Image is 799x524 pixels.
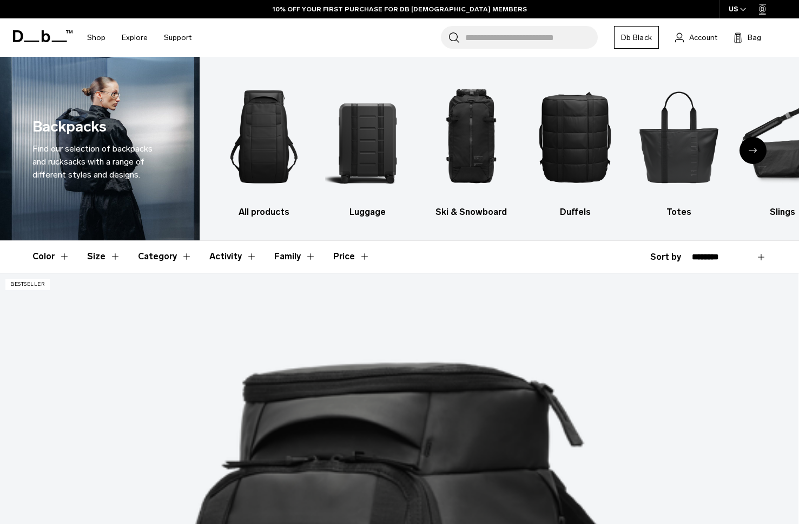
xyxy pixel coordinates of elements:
[274,241,316,272] button: Toggle Filter
[333,241,370,272] button: Toggle Price
[273,4,527,14] a: 10% OFF YOUR FIRST PURCHASE FOR DB [DEMOGRAPHIC_DATA] MEMBERS
[429,73,514,219] li: 3 / 10
[429,73,514,219] a: Db Ski & Snowboard
[429,206,514,219] h3: Ski & Snowboard
[689,32,717,43] span: Account
[221,206,306,219] h3: All products
[138,241,192,272] button: Toggle Filter
[164,18,192,57] a: Support
[209,241,257,272] button: Toggle Filter
[5,279,50,290] p: Bestseller
[637,73,722,200] img: Db
[122,18,148,57] a: Explore
[533,73,618,219] a: Db Duffels
[533,73,618,219] li: 4 / 10
[637,73,722,219] li: 5 / 10
[79,18,200,57] nav: Main Navigation
[429,73,514,200] img: Db
[221,73,306,219] li: 1 / 10
[533,73,618,200] img: Db
[221,73,306,219] a: Db All products
[734,31,761,44] button: Bag
[325,206,410,219] h3: Luggage
[87,18,105,57] a: Shop
[637,73,722,219] a: Db Totes
[32,116,107,138] h1: Backpacks
[739,137,767,164] div: Next slide
[325,73,410,219] a: Db Luggage
[637,206,722,219] h3: Totes
[675,31,717,44] a: Account
[614,26,659,49] a: Db Black
[32,143,153,180] span: Find our selection of backpacks and rucksacks with a range of different styles and designs.
[325,73,410,200] img: Db
[87,241,121,272] button: Toggle Filter
[221,73,306,200] img: Db
[533,206,618,219] h3: Duffels
[32,241,70,272] button: Toggle Filter
[325,73,410,219] li: 2 / 10
[748,32,761,43] span: Bag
